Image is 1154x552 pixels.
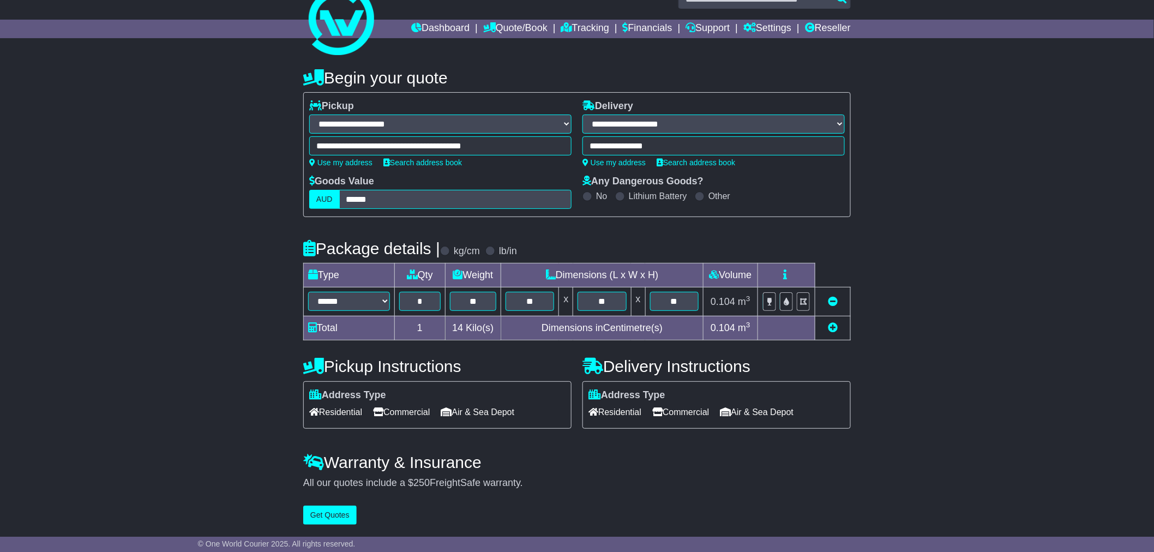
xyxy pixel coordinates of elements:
[445,263,501,287] td: Weight
[499,245,517,257] label: lb/in
[582,176,704,188] label: Any Dangerous Goods?
[445,316,501,340] td: Kilo(s)
[828,296,838,307] a: Remove this item
[582,158,646,167] a: Use my address
[303,506,357,525] button: Get Quotes
[309,190,340,209] label: AUD
[703,263,758,287] td: Volume
[805,20,851,38] a: Reseller
[501,316,704,340] td: Dimensions in Centimetre(s)
[561,20,609,38] a: Tracking
[303,453,851,471] h4: Warranty & Insurance
[309,404,362,421] span: Residential
[711,296,735,307] span: 0.104
[652,404,709,421] span: Commercial
[304,316,395,340] td: Total
[738,296,750,307] span: m
[309,100,354,112] label: Pickup
[395,263,446,287] td: Qty
[483,20,548,38] a: Quote/Book
[708,191,730,201] label: Other
[501,263,704,287] td: Dimensions (L x W x H)
[828,322,838,333] a: Add new item
[452,322,463,333] span: 14
[395,316,446,340] td: 1
[303,477,851,489] div: All our quotes include a $ FreightSafe warranty.
[559,287,573,316] td: x
[746,295,750,303] sup: 3
[383,158,462,167] a: Search address book
[304,263,395,287] td: Type
[738,322,750,333] span: m
[743,20,791,38] a: Settings
[198,539,356,548] span: © One World Courier 2025. All rights reserved.
[413,477,430,488] span: 250
[711,322,735,333] span: 0.104
[309,389,386,401] label: Address Type
[596,191,607,201] label: No
[588,404,641,421] span: Residential
[303,239,440,257] h4: Package details |
[411,20,470,38] a: Dashboard
[629,191,687,201] label: Lithium Battery
[303,357,572,375] h4: Pickup Instructions
[746,321,750,329] sup: 3
[686,20,730,38] a: Support
[454,245,480,257] label: kg/cm
[582,357,851,375] h4: Delivery Instructions
[657,158,735,167] a: Search address book
[582,100,633,112] label: Delivery
[441,404,515,421] span: Air & Sea Depot
[720,404,794,421] span: Air & Sea Depot
[303,69,851,87] h4: Begin your quote
[309,158,372,167] a: Use my address
[588,389,665,401] label: Address Type
[623,20,672,38] a: Financials
[309,176,374,188] label: Goods Value
[631,287,645,316] td: x
[373,404,430,421] span: Commercial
